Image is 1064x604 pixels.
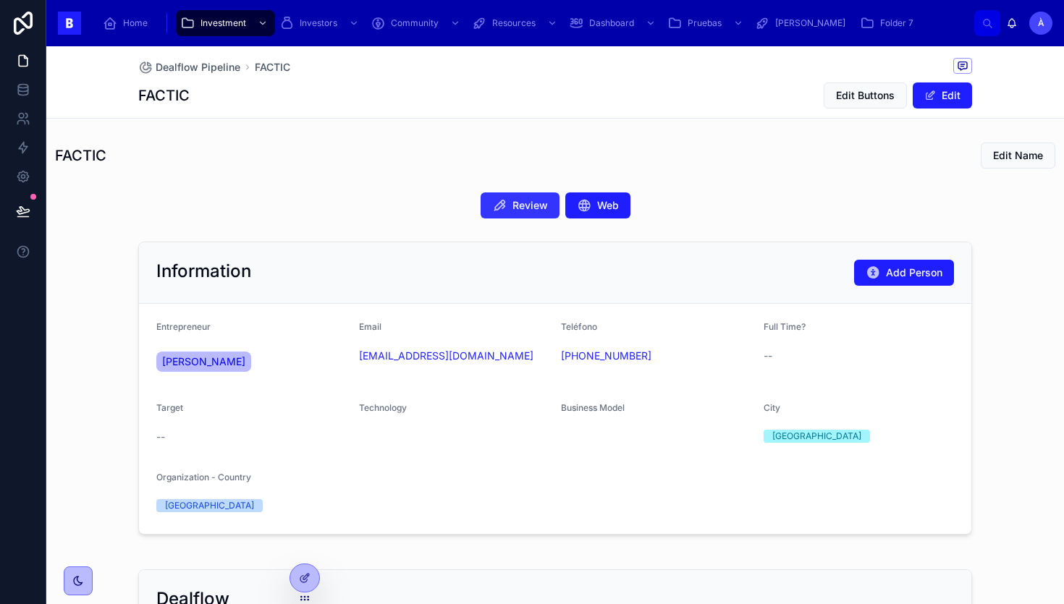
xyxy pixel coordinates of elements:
[836,88,895,103] span: Edit Buttons
[764,349,772,363] span: --
[663,10,751,36] a: Pruebas
[854,260,954,286] button: Add Person
[492,17,536,29] span: Resources
[156,472,251,482] span: Organization - Country
[764,321,806,332] span: Full Time?
[93,7,974,39] div: scrollable content
[751,10,856,36] a: [PERSON_NAME]
[156,430,165,444] span: --
[176,10,275,36] a: Investment
[58,12,81,35] img: App logo
[512,198,548,213] span: Review
[775,17,845,29] span: [PERSON_NAME]
[156,60,240,75] span: Dealflow Pipeline
[772,430,861,443] div: [GEOGRAPHIC_DATA]
[880,17,913,29] span: Folder 7
[156,321,211,332] span: Entrepreneur
[764,402,780,413] span: City
[162,354,245,369] span: [PERSON_NAME]
[123,17,148,29] span: Home
[468,10,565,36] a: Resources
[886,265,942,280] span: Add Person
[55,145,106,166] h1: FACTIC
[565,10,663,36] a: Dashboard
[359,349,533,363] a: [EMAIL_ADDRESS][DOMAIN_NAME]
[856,10,924,36] a: Folder 7
[255,60,290,75] a: FACTIC
[688,17,722,29] span: Pruebas
[98,10,158,36] a: Home
[359,402,407,413] span: Technology
[561,349,651,363] a: [PHONE_NUMBER]
[561,321,597,332] span: Teléfono
[366,10,468,36] a: Community
[165,499,254,512] div: [GEOGRAPHIC_DATA]
[481,192,560,218] button: Review
[156,352,251,372] a: [PERSON_NAME]
[156,402,183,413] span: Target
[1038,17,1044,29] span: À
[391,17,439,29] span: Community
[138,85,190,106] h1: FACTIC
[589,17,634,29] span: Dashboard
[561,402,625,413] span: Business Model
[993,148,1043,163] span: Edit Name
[565,192,630,218] button: Web
[597,198,619,213] span: Web
[913,82,972,109] button: Edit
[824,82,907,109] button: Edit Buttons
[156,260,251,283] h2: Information
[138,60,240,75] a: Dealflow Pipeline
[275,10,366,36] a: Investors
[200,17,246,29] span: Investment
[300,17,337,29] span: Investors
[359,321,381,332] span: Email
[981,143,1055,169] button: Edit Name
